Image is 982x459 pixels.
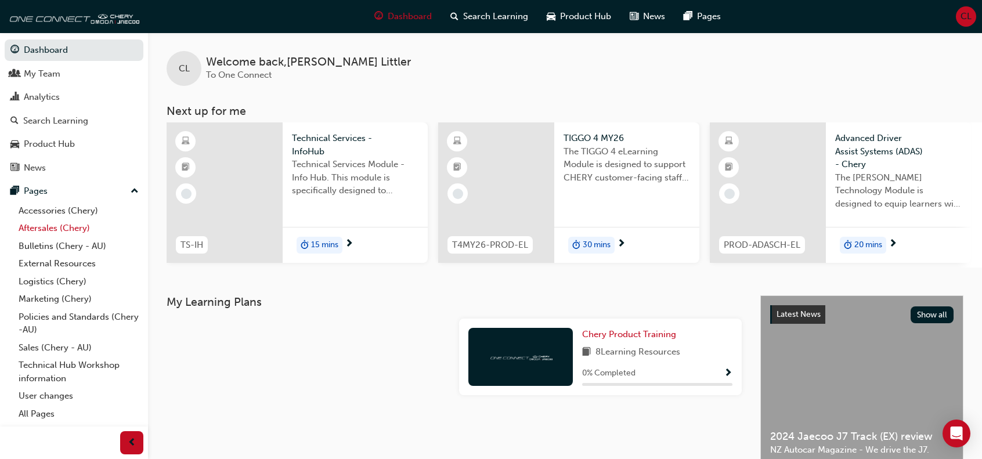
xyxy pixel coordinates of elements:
[182,134,190,149] span: learningResourceType_ELEARNING-icon
[365,5,441,28] a: guage-iconDashboard
[617,239,626,250] span: next-icon
[131,184,139,199] span: up-icon
[911,306,954,323] button: Show all
[582,345,591,360] span: book-icon
[10,186,19,197] span: pages-icon
[24,185,48,198] div: Pages
[489,351,553,362] img: oneconnect
[564,132,690,145] span: TIGGO 4 MY26
[463,10,528,23] span: Search Learning
[14,290,143,308] a: Marketing (Chery)
[572,238,580,253] span: duration-icon
[943,420,970,447] div: Open Intercom Messenger
[725,160,733,175] span: booktick-icon
[388,10,432,23] span: Dashboard
[5,133,143,155] a: Product Hub
[697,10,721,23] span: Pages
[24,138,75,151] div: Product Hub
[14,405,143,423] a: All Pages
[5,86,143,108] a: Analytics
[23,114,88,128] div: Search Learning
[24,91,60,104] div: Analytics
[182,160,190,175] span: booktick-icon
[582,328,681,341] a: Chery Product Training
[630,9,638,24] span: news-icon
[148,104,982,118] h3: Next up for me
[889,239,897,250] span: next-icon
[6,5,139,28] img: oneconnect
[770,443,954,457] span: NZ Autocar Magazine - We drive the J7.
[777,309,821,319] span: Latest News
[10,139,19,150] span: car-icon
[206,70,272,80] span: To One Connect
[770,430,954,443] span: 2024 Jaecoo J7 Track (EX) review
[374,9,383,24] span: guage-icon
[582,329,676,339] span: Chery Product Training
[724,366,732,381] button: Show Progress
[14,202,143,220] a: Accessories (Chery)
[5,180,143,202] button: Pages
[128,436,136,450] span: prev-icon
[560,10,611,23] span: Product Hub
[438,122,699,263] a: T4MY26-PROD-ELTIGGO 4 MY26The TIGGO 4 eLearning Module is designed to support CHERY customer-faci...
[452,238,528,252] span: T4MY26-PROD-EL
[5,157,143,179] a: News
[179,62,190,75] span: CL
[14,339,143,357] a: Sales (Chery - AU)
[167,295,742,309] h3: My Learning Plans
[181,189,192,199] span: learningRecordVerb_NONE-icon
[564,145,690,185] span: The TIGGO 4 eLearning Module is designed to support CHERY customer-facing staff with the product ...
[5,63,143,85] a: My Team
[674,5,730,28] a: pages-iconPages
[10,92,19,103] span: chart-icon
[10,116,19,127] span: search-icon
[961,10,972,23] span: CL
[14,237,143,255] a: Bulletins (Chery - AU)
[311,238,338,252] span: 15 mins
[956,6,976,27] button: CL
[620,5,674,28] a: news-iconNews
[453,134,461,149] span: learningResourceType_ELEARNING-icon
[450,9,458,24] span: search-icon
[206,56,411,69] span: Welcome back , [PERSON_NAME] Littler
[770,305,954,324] a: Latest NewsShow all
[10,45,19,56] span: guage-icon
[582,367,636,380] span: 0 % Completed
[10,69,19,79] span: people-icon
[292,158,418,197] span: Technical Services Module - Info Hub. This module is specifically designed to address the require...
[835,171,962,211] span: The [PERSON_NAME] Technology Module is designed to equip learners with essential knowledge about ...
[10,163,19,174] span: news-icon
[14,255,143,273] a: External Resources
[643,10,665,23] span: News
[844,238,852,253] span: duration-icon
[684,9,692,24] span: pages-icon
[724,189,735,199] span: learningRecordVerb_NONE-icon
[725,134,733,149] span: learningResourceType_ELEARNING-icon
[5,37,143,180] button: DashboardMy TeamAnalyticsSearch LearningProduct HubNews
[14,308,143,339] a: Policies and Standards (Chery -AU)
[301,238,309,253] span: duration-icon
[14,387,143,405] a: User changes
[835,132,962,171] span: Advanced Driver Assist Systems (ADAS) - Chery
[453,189,463,199] span: learningRecordVerb_NONE-icon
[14,219,143,237] a: Aftersales (Chery)
[724,368,732,379] span: Show Progress
[583,238,611,252] span: 30 mins
[724,238,800,252] span: PROD-ADASCH-EL
[24,67,60,81] div: My Team
[547,9,555,24] span: car-icon
[710,122,971,263] a: PROD-ADASCH-ELAdvanced Driver Assist Systems (ADAS) - CheryThe [PERSON_NAME] Technology Module is...
[24,161,46,175] div: News
[180,238,203,252] span: TS-IH
[854,238,882,252] span: 20 mins
[167,122,428,263] a: TS-IHTechnical Services - InfoHubTechnical Services Module - Info Hub. This module is specificall...
[441,5,537,28] a: search-iconSearch Learning
[292,132,418,158] span: Technical Services - InfoHub
[14,356,143,387] a: Technical Hub Workshop information
[453,160,461,175] span: booktick-icon
[537,5,620,28] a: car-iconProduct Hub
[14,273,143,291] a: Logistics (Chery)
[5,110,143,132] a: Search Learning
